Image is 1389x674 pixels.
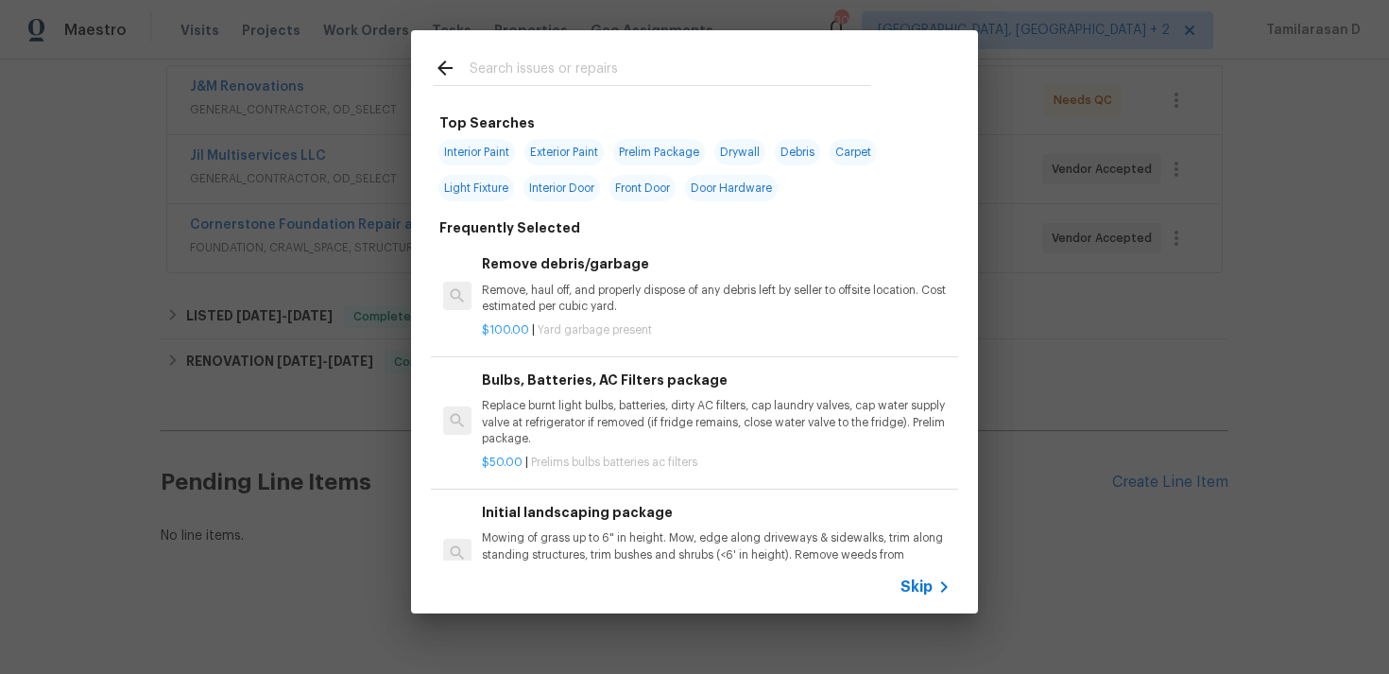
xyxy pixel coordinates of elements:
span: Door Hardware [685,175,778,201]
p: Remove, haul off, and properly dispose of any debris left by seller to offsite location. Cost est... [482,283,951,315]
span: Skip [900,578,933,596]
h6: Initial landscaping package [482,502,951,523]
p: | [482,455,951,471]
span: Debris [775,139,820,165]
span: Front Door [609,175,676,201]
span: $50.00 [482,457,523,468]
h6: Top Searches [439,112,535,133]
span: Prelim Package [613,139,705,165]
input: Search issues or repairs [470,57,870,85]
p: Replace burnt light bulbs, batteries, dirty AC filters, cap laundry valves, cap water supply valv... [482,398,951,446]
h6: Frequently Selected [439,217,580,238]
span: Exterior Paint [524,139,604,165]
span: Interior Door [523,175,600,201]
span: Prelims bulbs batteries ac filters [531,457,697,468]
span: Yard garbage present [538,324,652,336]
p: Mowing of grass up to 6" in height. Mow, edge along driveways & sidewalks, trim along standing st... [482,530,951,579]
span: Carpet [830,139,877,165]
h6: Remove debris/garbage [482,253,951,274]
span: Light Fixture [438,175,514,201]
p: | [482,322,951,338]
span: $100.00 [482,324,529,336]
span: Drywall [714,139,765,165]
h6: Bulbs, Batteries, AC Filters package [482,370,951,390]
span: Interior Paint [438,139,515,165]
